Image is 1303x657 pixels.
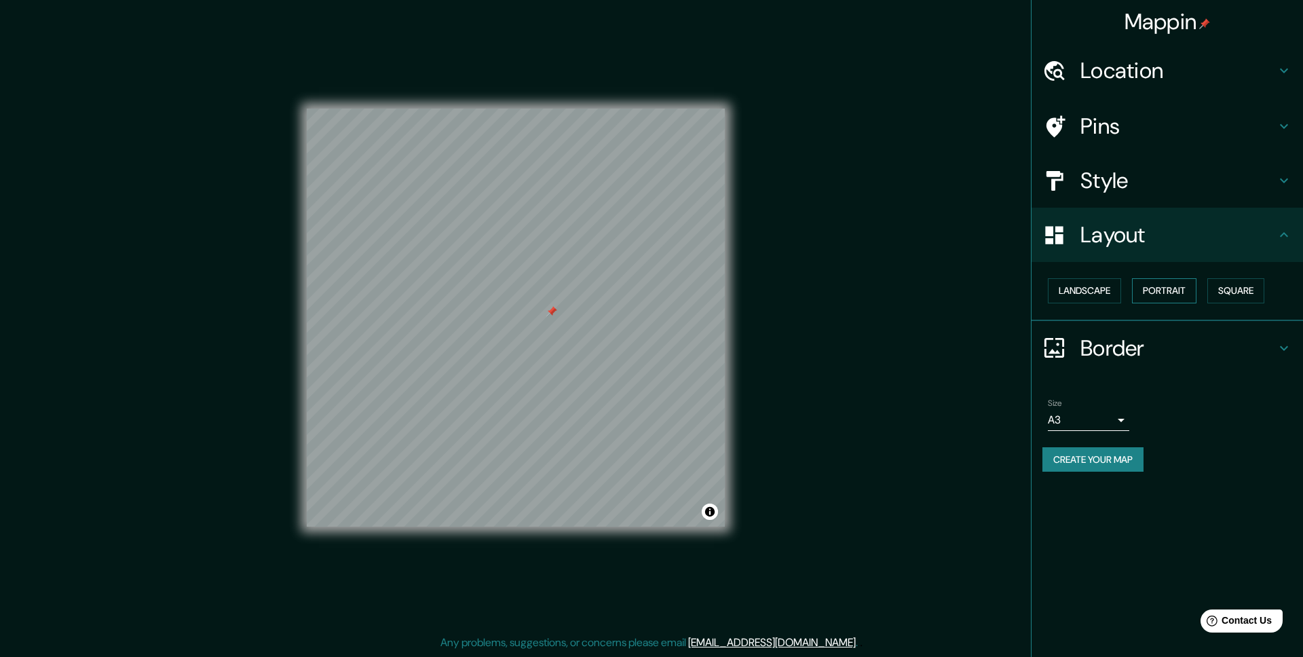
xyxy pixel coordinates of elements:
div: Location [1032,43,1303,98]
label: Size [1048,397,1062,409]
iframe: Help widget launcher [1182,604,1288,642]
div: Pins [1032,99,1303,153]
h4: Style [1080,167,1276,194]
h4: Pins [1080,113,1276,140]
div: Style [1032,153,1303,208]
h4: Mappin [1125,8,1211,35]
div: Border [1032,321,1303,375]
button: Landscape [1048,278,1121,303]
div: . [858,635,860,651]
h4: Location [1080,57,1276,84]
a: [EMAIL_ADDRESS][DOMAIN_NAME] [688,635,856,650]
div: Layout [1032,208,1303,262]
h4: Border [1080,335,1276,362]
p: Any problems, suggestions, or concerns please email . [440,635,858,651]
button: Create your map [1042,447,1144,472]
canvas: Map [307,109,725,527]
div: . [860,635,863,651]
button: Square [1207,278,1264,303]
div: A3 [1048,409,1129,431]
img: pin-icon.png [1199,18,1210,29]
button: Portrait [1132,278,1196,303]
h4: Layout [1080,221,1276,248]
button: Toggle attribution [702,504,718,520]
